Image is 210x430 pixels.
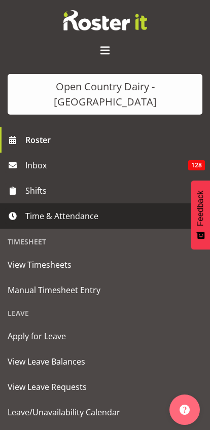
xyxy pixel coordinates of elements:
a: View Leave Balances [3,349,207,374]
span: 128 [188,160,205,170]
span: Leave/Unavailability Calendar [8,405,202,420]
span: View Timesheets [8,257,202,272]
div: Timesheet [3,231,207,252]
span: Manual Timesheet Entry [8,282,202,298]
span: Feedback [196,191,205,226]
a: Manual Timesheet Entry [3,277,207,303]
span: View Leave Requests [8,379,202,395]
div: Leave [3,303,207,324]
span: Apply for Leave [8,329,202,344]
span: View Leave Balances [8,354,202,369]
img: help-xxl-2.png [180,405,190,415]
a: Apply for Leave [3,324,207,349]
a: View Timesheets [3,252,207,277]
button: Feedback - Show survey [191,181,210,249]
span: Roster [25,132,205,148]
img: Rosterit website logo [63,10,147,30]
div: Open Country Dairy - [GEOGRAPHIC_DATA] [18,79,192,110]
span: Inbox [25,158,188,173]
a: View Leave Requests [3,374,207,400]
span: Time & Attendance [25,208,190,224]
span: Shifts [25,183,190,198]
a: Leave/Unavailability Calendar [3,400,207,425]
